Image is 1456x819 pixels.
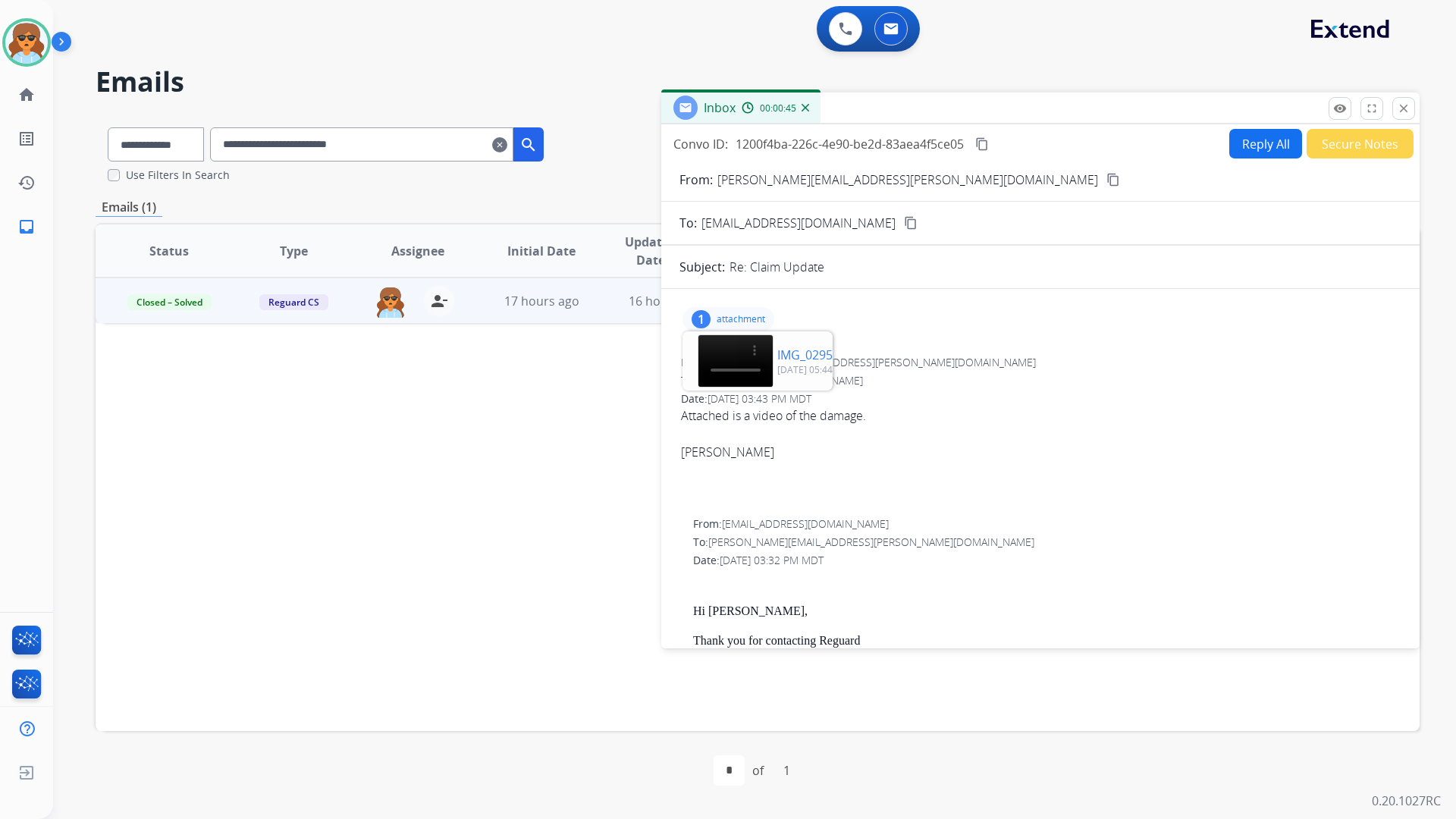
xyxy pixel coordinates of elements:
p: To: [679,214,697,232]
p: [DATE] 05:44 PM [777,364,892,376]
span: Updated Date [617,233,686,269]
label: Use Filters In Search [126,168,230,183]
p: Re: Claim Update [730,258,824,276]
mat-icon: inbox [17,218,36,236]
span: [EMAIL_ADDRESS][DOMAIN_NAME] [722,516,889,531]
span: [EMAIL_ADDRESS][DOMAIN_NAME] [701,214,896,232]
p: Thank you for contacting Reguard [693,634,1400,648]
mat-icon: home [17,86,36,104]
mat-icon: content_copy [975,137,989,151]
p: From: [679,171,713,189]
span: [PERSON_NAME][EMAIL_ADDRESS][PERSON_NAME][DOMAIN_NAME] [710,355,1036,369]
div: 1 [692,310,711,328]
p: Hi [PERSON_NAME], [693,604,1400,618]
mat-icon: clear [492,136,507,154]
p: Subject: [679,258,725,276]
mat-icon: person_remove [430,292,448,310]
p: Convo ID: [673,135,728,153]
p: Emails (1) [96,198,162,217]
div: of [752,761,764,780]
p: IMG_0295.mp4 [777,346,861,364]
span: Assignee [391,242,444,260]
mat-icon: list_alt [17,130,36,148]
button: Reply All [1229,129,1302,158]
span: [DATE] 03:32 PM MDT [720,553,824,567]
span: 1200f4ba-226c-4e90-be2d-83aea4f5ce05 [736,136,964,152]
span: 16 hours ago [629,293,704,309]
div: From: [693,516,1400,532]
div: To: [693,535,1400,550]
mat-icon: history [17,174,36,192]
p: 0.20.1027RC [1372,792,1441,810]
div: From: [681,355,1400,370]
p: [PERSON_NAME][EMAIL_ADDRESS][PERSON_NAME][DOMAIN_NAME] [717,171,1098,189]
span: Inbox [704,99,736,116]
div: Attached is a video of the damage. [681,406,1400,461]
mat-icon: close [1397,102,1410,115]
span: [DATE] 03:43 PM MDT [708,391,811,406]
span: [PERSON_NAME][EMAIL_ADDRESS][PERSON_NAME][DOMAIN_NAME] [708,535,1034,549]
span: Initial Date [507,242,576,260]
div: Date: [693,553,1400,568]
h2: Emails [96,67,1420,97]
div: 1 [771,755,802,786]
span: Status [149,242,189,260]
div: To: [681,373,1400,388]
mat-icon: fullscreen [1365,102,1379,115]
div: Date: [681,391,1400,406]
mat-icon: content_copy [1106,173,1120,187]
span: 17 hours ago [504,293,579,309]
mat-icon: search [519,136,538,154]
span: Reguard CS [259,294,328,310]
span: Type [280,242,308,260]
mat-icon: remove_red_eye [1333,102,1347,115]
span: Closed – Solved [127,294,212,310]
div: [PERSON_NAME] [681,443,1400,461]
p: attachment [717,313,765,325]
img: agent-avatar [375,286,406,318]
mat-icon: content_copy [904,216,918,230]
button: Secure Notes [1307,129,1414,158]
span: 00:00:45 [760,102,796,115]
img: avatar [5,21,48,64]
